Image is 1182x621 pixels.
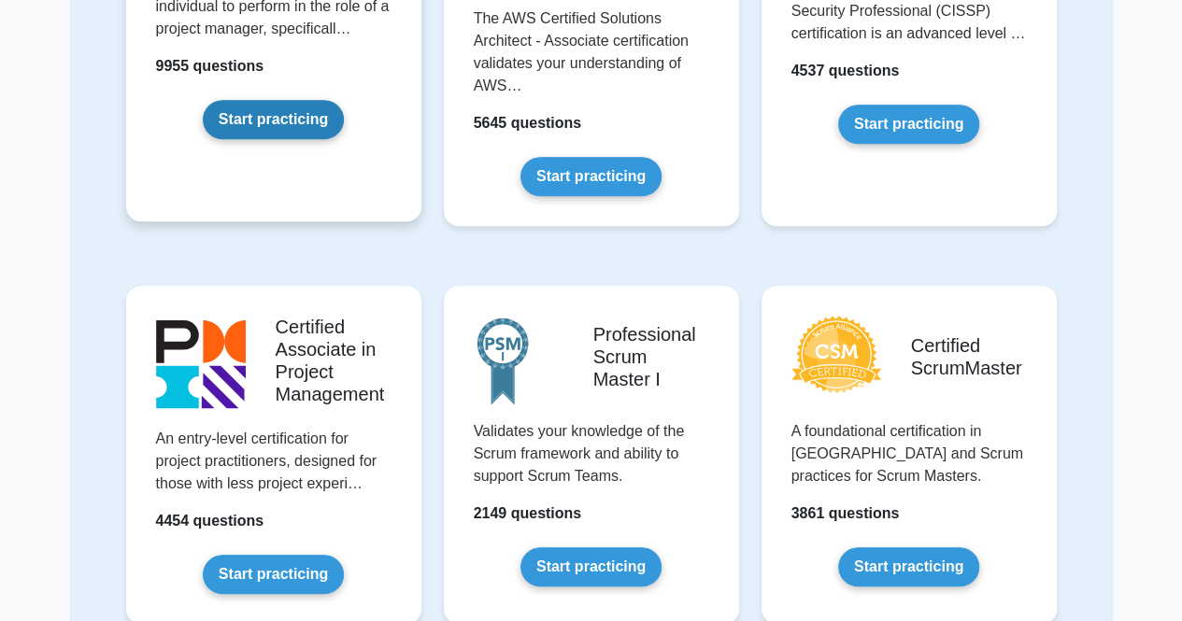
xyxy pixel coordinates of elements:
a: Start practicing [520,547,662,586]
a: Start practicing [203,100,344,139]
a: Start practicing [203,555,344,594]
a: Start practicing [838,547,979,586]
a: Start practicing [520,157,662,196]
a: Start practicing [838,105,979,144]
